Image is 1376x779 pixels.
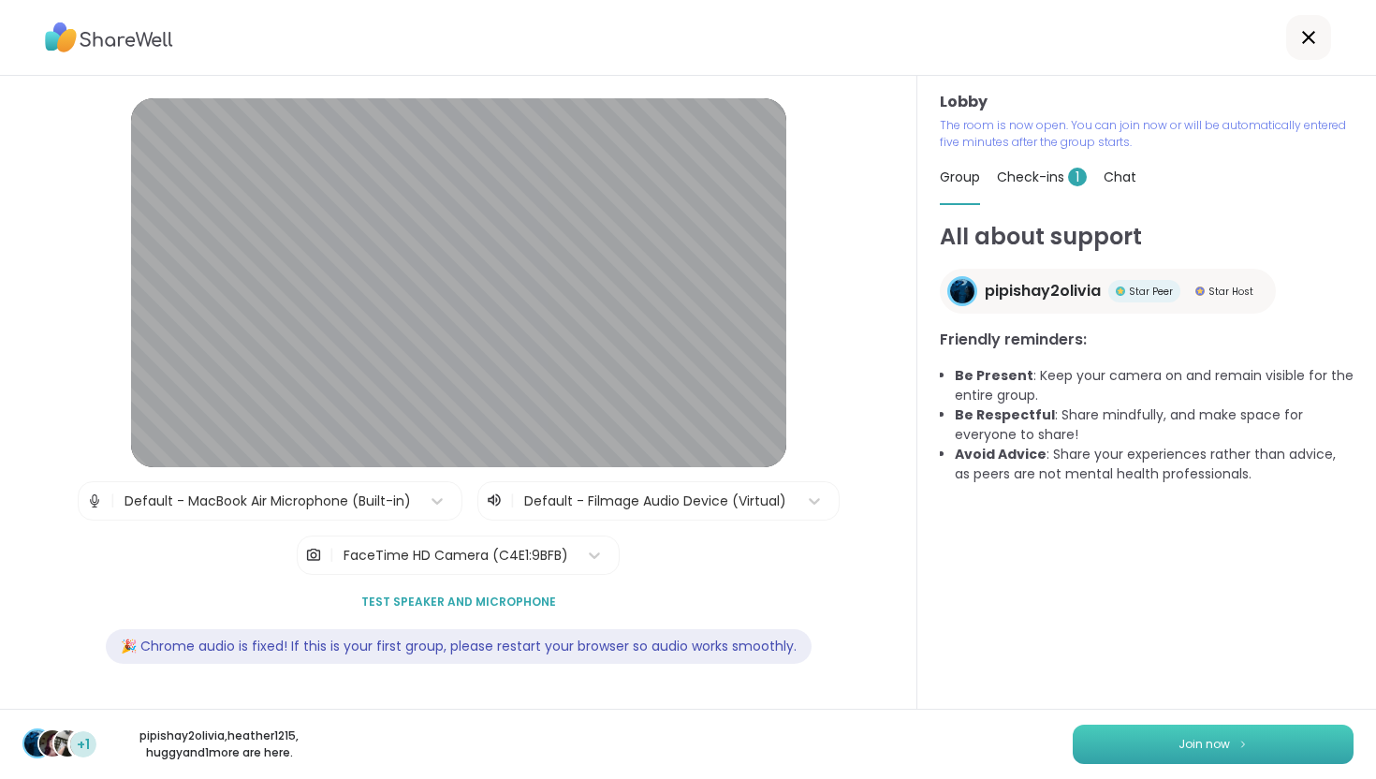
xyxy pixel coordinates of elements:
b: Avoid Advice [955,445,1047,463]
b: Be Present [955,366,1033,385]
img: Camera [305,536,322,574]
p: The room is now open. You can join now or will be automatically entered five minutes after the gr... [940,117,1354,151]
span: Join now [1178,736,1230,753]
span: pipishay2olivia [985,280,1101,302]
span: Group [940,168,980,186]
img: pipishay2olivia [950,279,974,303]
span: Test speaker and microphone [361,594,556,610]
img: ShareWell Logomark [1237,739,1249,749]
span: | [510,490,515,512]
button: Join now [1073,725,1354,764]
h1: All about support [940,220,1354,254]
span: Star Peer [1129,285,1173,299]
span: | [329,536,334,574]
p: pipishay2olivia , heather1215 , huggy and 1 more are here. [114,728,324,761]
img: ShareWell Logo [45,16,173,59]
span: Check-ins [997,168,1087,186]
span: Star Host [1208,285,1253,299]
div: Default - MacBook Air Microphone (Built-in) [124,492,411,511]
button: Test speaker and microphone [354,582,564,622]
img: Star Peer [1116,287,1125,296]
div: 🎉 Chrome audio is fixed! If this is your first group, please restart your browser so audio works ... [106,629,812,664]
img: Microphone [86,482,103,520]
img: huggy [54,730,81,757]
div: FaceTime HD Camera (C4E1:9BFB) [344,546,568,566]
img: Star Host [1195,287,1205,296]
span: Chat [1104,168,1136,186]
li: : Share your experiences rather than advice, as peers are not mental health professionals. [955,445,1354,484]
li: : Keep your camera on and remain visible for the entire group. [955,366,1354,405]
a: pipishay2oliviapipishay2oliviaStar PeerStar PeerStar HostStar Host [940,269,1276,314]
span: | [110,482,115,520]
span: +1 [77,735,90,755]
h3: Friendly reminders: [940,329,1354,351]
img: heather1215 [39,730,66,757]
b: Be Respectful [955,405,1055,424]
h3: Lobby [940,91,1354,113]
img: pipishay2olivia [24,730,51,757]
li: : Share mindfully, and make space for everyone to share! [955,405,1354,445]
span: 1 [1068,168,1087,186]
